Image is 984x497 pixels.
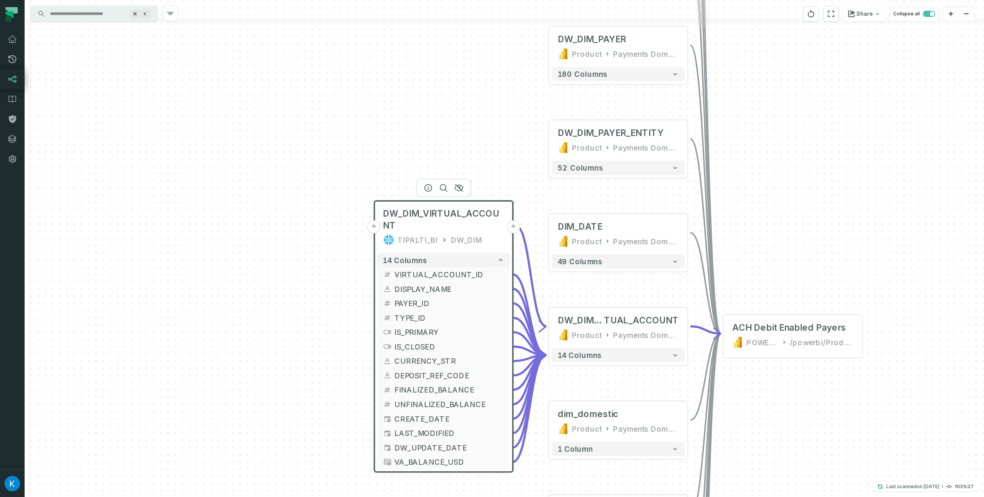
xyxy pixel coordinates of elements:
[613,329,679,341] div: Payments Domain Exploration
[377,340,510,354] button: IS_CLOSED
[394,427,504,438] span: LAST_MODIFIED
[558,257,602,266] span: 49 columns
[383,457,392,466] span: type unknown
[507,220,520,234] button: +
[516,225,546,326] g: Edge from 81b9385df5196fe0515f8e5a4d31017d to 5fa0e46aad6c0b93e7d9d5fc7276db2c
[377,383,510,397] button: FINALIZED_BALANCE
[367,220,381,234] button: +
[690,326,721,334] g: Edge from 5fa0e46aad6c0b93e7d9d5fc7276db2c to a13cf13dba4966c3f879c37212c93024
[513,355,546,376] g: Edge from 81b9385df5196fe0515f8e5a4d31017d to 5fa0e46aad6c0b93e7d9d5fc7276db2c
[394,442,504,453] span: DW_UPDATE_DATE
[130,10,140,18] span: Press ⌘ + K to focus the search bar
[572,235,602,247] div: Product
[394,413,504,424] span: CREATE_DATE
[690,334,721,420] g: Edge from 9c158de2725eac7f628ec4ed07957aaf to a13cf13dba4966c3f879c37212c93024
[746,336,778,348] div: POWER BI
[558,221,602,233] div: DIM_DATE
[843,6,885,22] button: Share
[917,484,939,489] relative-time: Jan 1, 2025, 6:56 PM GMT+2
[690,139,721,334] g: Edge from 18454ea8929df5cb9d2b42b34175d968 to a13cf13dba4966c3f879c37212c93024
[558,351,602,360] span: 14 columns
[513,303,546,355] g: Edge from 81b9385df5196fe0515f8e5a4d31017d to 5fa0e46aad6c0b93e7d9d5fc7276db2c
[383,328,392,337] span: boolean
[394,327,504,338] span: IS_PRIMARY
[377,296,510,311] button: PAYER_ID
[377,325,510,340] button: IS_PRIMARY
[558,34,626,45] div: DW_DIM_PAYER
[558,128,664,139] div: DW_DIM_PAYER_ENTITY
[558,70,608,79] span: 180 columns
[943,7,959,22] button: zoom in
[394,384,504,395] span: FINALIZED_BALANCE
[383,256,427,265] span: 14 columns
[613,423,679,434] div: Payments Domain Exploration
[5,476,20,491] img: avatar of Kosta Shougaev
[558,409,618,420] div: dim_domestic
[397,234,438,246] div: TIPALTI_BI
[613,235,679,247] div: Payments Domain Exploration
[377,310,510,325] button: TYPE_ID
[394,399,504,409] span: UNFINALIZED_BALANCE
[513,355,546,447] g: Edge from 81b9385df5196fe0515f8e5a4d31017d to 5fa0e46aad6c0b93e7d9d5fc7276db2c
[886,483,939,490] p: Last scanned
[394,341,504,352] span: IS_CLOSED
[394,269,504,280] span: VIRTUAL_ACCOUNT_ID
[790,336,853,348] div: /powerbi/Product
[604,315,679,326] span: TUAL_ACCOUNT
[377,397,510,412] button: UNFINALIZED_BALANCE
[873,482,978,491] button: Last scanned[DATE] 6:56:27 PMf031c27
[377,455,510,469] button: VA_BALANCE_USD
[383,270,392,279] span: decimal
[383,285,392,293] span: string
[383,429,392,437] span: timestamp
[572,48,602,60] div: Product
[558,164,603,172] span: 52 columns
[377,267,510,282] button: VIRTUAL_ACCOUNT_ID
[394,356,504,366] span: CURRENCY_STR
[955,484,974,489] h4: f031c27
[377,411,510,426] button: CREATE_DATE
[383,414,392,423] span: timestamp
[377,426,510,441] button: LAST_MODIFIED
[394,283,504,294] span: DISPLAY_NAME
[959,7,974,22] button: zoom out
[383,357,392,366] span: string
[394,298,504,309] span: PAYER_ID
[890,6,939,22] button: Collapse all
[383,299,392,308] span: decimal
[377,368,510,383] button: DEPOSIT_REF_CODE
[377,282,510,296] button: DISPLAY_NAME
[613,48,679,60] div: Payments Domain Exploration
[572,142,602,153] div: Product
[558,445,593,454] span: 1 column
[394,457,504,467] span: VA_BALANCE_USD
[383,443,392,452] span: timestamp
[383,400,392,409] span: float
[383,342,392,351] span: boolean
[451,234,483,246] div: DW_DIM
[558,315,679,326] div: DW_DIM_VIRTUAL_ACCOUNT
[394,370,504,381] span: DEPOSIT_REF_CODE
[377,440,510,455] button: DW_UPDATE_DATE
[383,313,392,322] span: decimal
[613,142,679,153] div: Payments Domain Exploration
[141,10,150,18] span: Press ⌘ + K to focus the search bar
[377,354,510,368] button: CURRENCY_STR
[572,329,602,341] div: Product
[383,208,504,231] span: DW_DIM_VIRTUAL_ACCOUNT
[383,386,392,394] span: float
[732,322,846,334] div: ACH Debit Enabled Payers
[558,315,604,326] span: DW_DIM_VIR
[690,45,721,334] g: Edge from 5fc578bdbccf1aa3f30dbc4ae1c24935 to a13cf13dba4966c3f879c37212c93024
[690,233,721,334] g: Edge from ebb18cd641bef979db5d70c9d762ba90 to a13cf13dba4966c3f879c37212c93024
[572,423,602,434] div: Product
[383,371,392,380] span: string
[394,312,504,323] span: TYPE_ID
